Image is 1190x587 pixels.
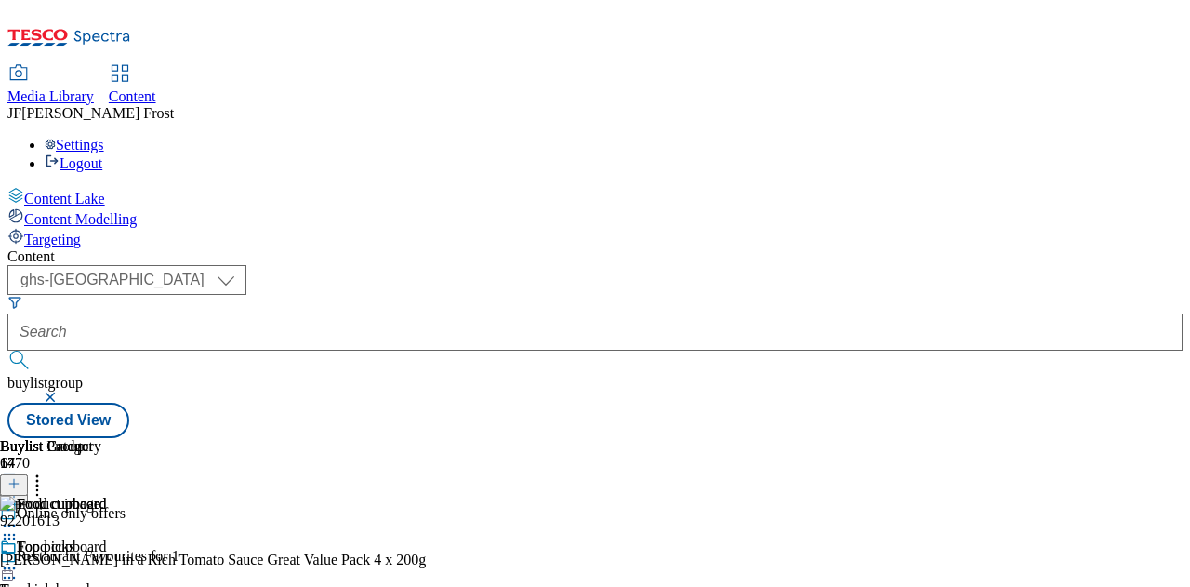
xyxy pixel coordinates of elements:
[7,66,94,105] a: Media Library
[24,232,81,247] span: Targeting
[24,191,105,207] span: Content Lake
[7,295,22,310] svg: Search Filters
[24,211,137,227] span: Content Modelling
[7,314,1183,351] input: Search
[7,228,1183,248] a: Targeting
[7,248,1183,265] div: Content
[7,403,129,438] button: Stored View
[7,207,1183,228] a: Content Modelling
[109,66,156,105] a: Content
[7,375,83,391] span: buylistgroup
[7,105,21,121] span: JF
[45,137,104,153] a: Settings
[109,88,156,104] span: Content
[21,105,174,121] span: [PERSON_NAME] Frost
[7,88,94,104] span: Media Library
[45,155,102,171] a: Logout
[7,187,1183,207] a: Content Lake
